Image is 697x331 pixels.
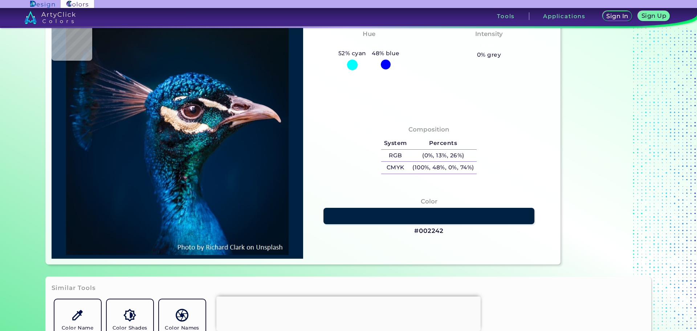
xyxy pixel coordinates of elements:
img: ArtyClick Design logo [30,1,54,8]
img: icon_color_names_dictionary.svg [176,309,188,322]
h5: CMYK [381,162,409,174]
h5: 52% cyan [335,49,369,58]
iframe: Advertisement [216,296,481,329]
h3: #002242 [414,227,444,235]
h3: Applications [543,13,586,19]
h3: Similar Tools [52,284,96,292]
h4: Intensity [475,29,503,39]
h5: 0% grey [477,50,501,60]
h3: Vibrant [473,40,505,49]
h5: System [381,137,409,149]
h3: Cyan-Blue [348,40,390,49]
img: img_pavlin.jpg [55,24,299,255]
h5: Percents [409,137,477,149]
h5: 48% blue [369,49,402,58]
a: Sign In [604,11,631,21]
h5: (100%, 48%, 0%, 74%) [409,162,477,174]
img: logo_artyclick_colors_white.svg [24,11,76,24]
h4: Composition [408,124,449,135]
h4: Hue [363,29,375,39]
h5: (0%, 13%, 26%) [409,150,477,162]
h5: Sign Up [642,13,665,19]
h5: RGB [381,150,409,162]
h3: Tools [497,13,515,19]
img: icon_color_name_finder.svg [71,309,84,322]
h4: Color [421,196,437,207]
img: icon_color_shades.svg [123,309,136,322]
h5: Sign In [607,13,627,19]
a: Sign Up [639,11,669,21]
